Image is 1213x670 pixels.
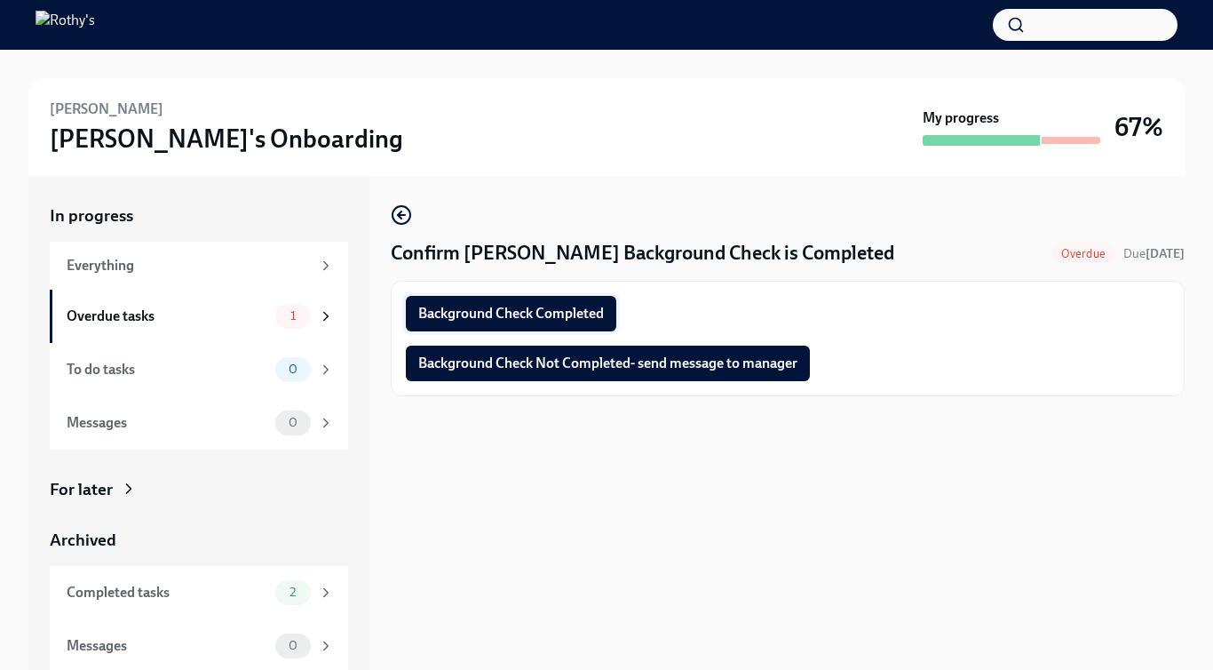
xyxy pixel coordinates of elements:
span: Background Check Not Completed- send message to manager [418,355,797,372]
a: To do tasks0 [50,343,348,396]
span: 0 [278,416,308,429]
div: Messages [67,636,268,656]
a: Everything [50,242,348,290]
h3: [PERSON_NAME]'s Onboarding [50,123,403,155]
div: Overdue tasks [67,307,268,326]
strong: [DATE] [1146,246,1185,261]
div: Everything [67,256,311,275]
span: 1 [280,309,306,323]
div: To do tasks [67,360,268,379]
button: Background Check Completed [406,296,616,331]
a: Messages0 [50,396,348,450]
img: Rothy's [36,11,95,39]
h4: Confirm [PERSON_NAME] Background Check is Completed [391,240,894,267]
div: Completed tasks [67,583,268,602]
div: Messages [67,413,268,433]
a: Completed tasks2 [50,566,348,619]
a: For later [50,478,348,501]
h3: 67% [1114,111,1163,143]
span: 2 [279,586,306,599]
span: 0 [278,363,308,376]
div: For later [50,478,113,501]
a: In progress [50,204,348,227]
span: August 24th, 2025 12:00 [1123,245,1185,262]
span: Due [1123,246,1185,261]
span: Overdue [1050,247,1116,260]
a: Overdue tasks1 [50,290,348,343]
span: Background Check Completed [418,305,604,323]
button: Background Check Not Completed- send message to manager [406,346,810,381]
h6: [PERSON_NAME] [50,100,163,119]
span: 0 [278,639,308,652]
a: Archived [50,529,348,552]
strong: My progress [923,108,999,128]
